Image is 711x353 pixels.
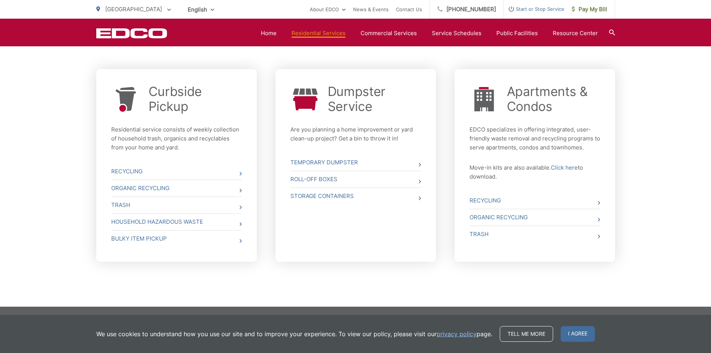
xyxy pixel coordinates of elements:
[328,84,421,114] a: Dumpster Service
[96,28,167,38] a: EDCD logo. Return to the homepage.
[111,163,242,180] a: Recycling
[353,5,389,14] a: News & Events
[572,5,607,14] span: Pay My Bill
[432,29,481,38] a: Service Schedules
[111,230,242,247] a: Bulky Item Pickup
[551,163,578,172] a: Click here
[291,29,346,38] a: Residential Services
[96,329,492,338] p: We use cookies to understand how you use our site and to improve your experience. To view our pol...
[500,326,553,342] a: Tell me more
[561,326,595,342] span: I agree
[361,29,417,38] a: Commercial Services
[290,154,421,171] a: Temporary Dumpster
[470,163,600,181] p: Move-in kits are also available. to download.
[553,29,598,38] a: Resource Center
[111,125,242,152] p: Residential service consists of weekly collection of household trash, organics and recyclables fr...
[182,3,220,16] span: English
[111,214,242,230] a: Household Hazardous Waste
[105,6,162,13] span: [GEOGRAPHIC_DATA]
[396,5,422,14] a: Contact Us
[507,84,600,114] a: Apartments & Condos
[111,180,242,196] a: Organic Recycling
[470,209,600,226] a: Organic Recycling
[149,84,242,114] a: Curbside Pickup
[470,125,600,152] p: EDCO specializes in offering integrated, user-friendly waste removal and recycling programs to se...
[310,5,346,14] a: About EDCO
[111,197,242,213] a: Trash
[496,29,538,38] a: Public Facilities
[437,329,477,338] a: privacy policy
[470,192,600,209] a: Recycling
[290,171,421,188] a: Roll-Off Boxes
[290,125,421,143] p: Are you planning a home improvement or yard clean-up project? Get a bin to throw it in!
[470,226,600,242] a: Trash
[261,29,277,38] a: Home
[290,188,421,204] a: Storage Containers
